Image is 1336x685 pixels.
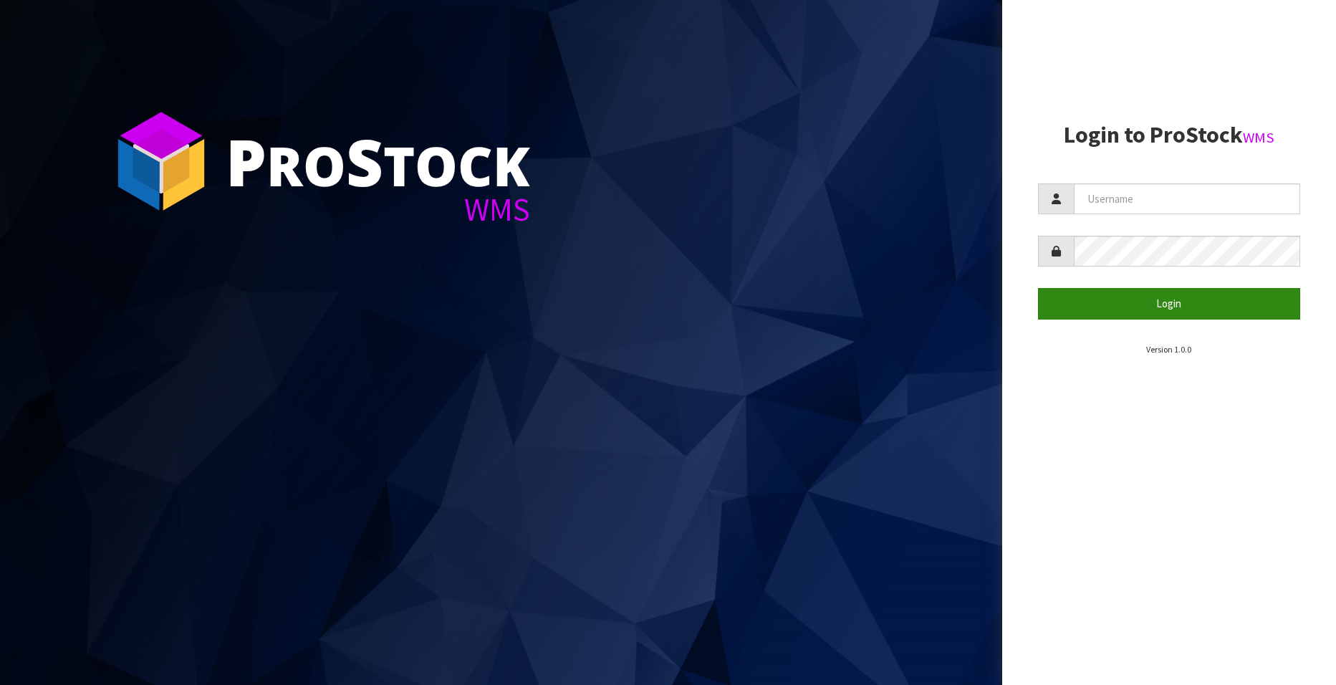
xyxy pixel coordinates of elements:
[1146,344,1191,355] small: Version 1.0.0
[226,129,530,193] div: ro tock
[1038,123,1300,148] h2: Login to ProStock
[1074,183,1300,214] input: Username
[1243,128,1274,147] small: WMS
[107,107,215,215] img: ProStock Cube
[1038,288,1300,319] button: Login
[226,193,530,226] div: WMS
[226,118,266,205] span: P
[346,118,383,205] span: S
